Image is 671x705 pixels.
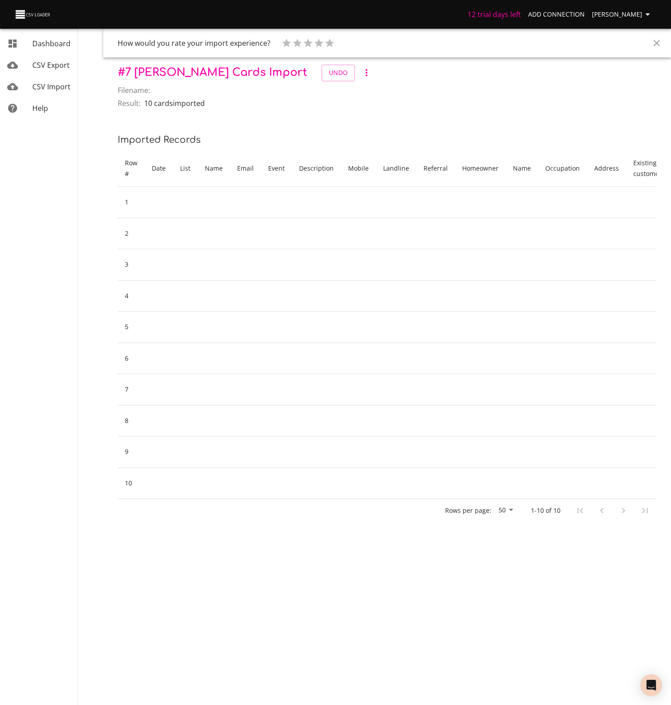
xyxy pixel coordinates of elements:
[118,66,307,79] span: # 7 [PERSON_NAME] Cards Import
[118,249,145,281] td: 3
[341,150,376,187] th: Mobile
[468,8,521,21] h6: 12 trial days left
[646,32,667,54] button: Close
[538,150,587,187] th: Occupation
[32,103,48,113] span: Help
[118,85,150,96] span: Filename:
[14,8,52,21] img: CSV Loader
[32,39,71,48] span: Dashboard
[145,150,173,187] th: Date
[455,150,506,187] th: Homeowner
[445,506,491,515] p: Rows per page:
[322,65,355,81] button: Undo
[588,6,657,23] button: [PERSON_NAME]
[329,67,348,79] span: Undo
[118,218,145,249] td: 2
[376,150,416,187] th: Landline
[32,82,71,92] span: CSV Import
[118,343,145,374] td: 6
[626,150,669,187] th: Existing customer
[118,405,145,436] td: 8
[118,187,145,218] td: 1
[640,674,662,696] div: Open Intercom Messenger
[118,280,145,312] td: 4
[118,374,145,405] td: 7
[118,150,145,187] th: Row #
[118,467,145,499] td: 10
[230,150,261,187] th: Email
[118,98,141,109] span: Result:
[525,6,588,23] a: Add Connection
[261,150,292,187] th: Event
[587,150,626,187] th: Address
[32,60,70,70] span: CSV Export
[528,9,585,20] span: Add Connection
[144,98,205,109] p: 10 cards imported
[592,9,653,20] span: [PERSON_NAME]
[198,150,230,187] th: Name
[531,506,561,515] p: 1-10 of 10
[118,436,145,468] td: 9
[506,150,538,187] th: Name
[118,135,201,145] span: Imported records
[416,150,455,187] th: Referral
[173,150,198,187] th: List
[118,37,270,49] h6: How would you rate your import experience?
[292,150,341,187] th: Description
[118,312,145,343] td: 5
[495,504,516,517] div: 50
